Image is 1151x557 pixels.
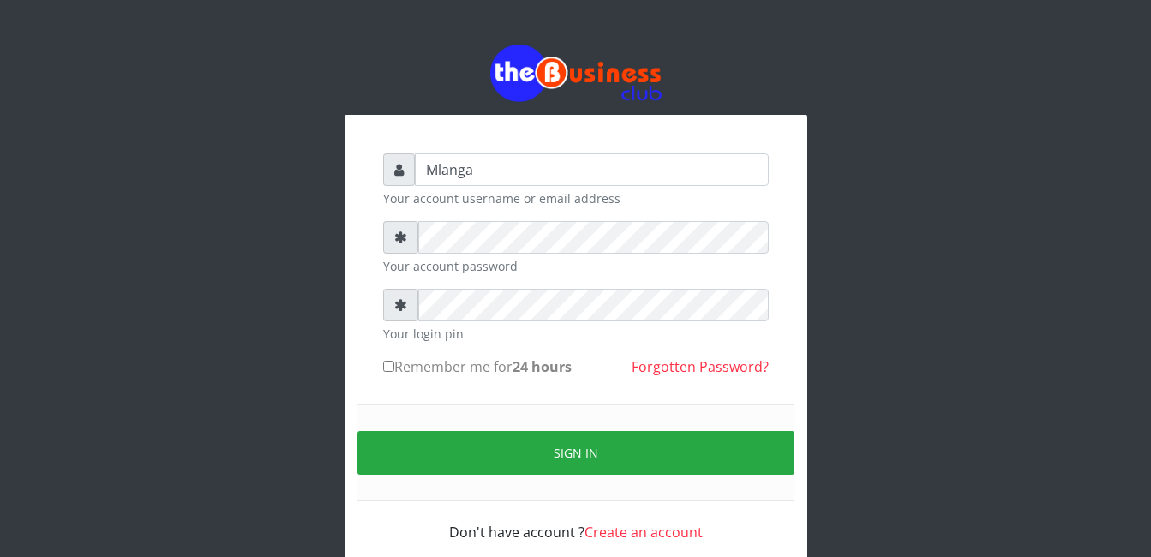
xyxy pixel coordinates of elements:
input: Remember me for24 hours [383,361,394,372]
a: Create an account [584,523,703,542]
input: Username or email address [415,153,769,186]
div: Don't have account ? [383,501,769,542]
button: Sign in [357,431,794,475]
small: Your account username or email address [383,189,769,207]
a: Forgotten Password? [632,357,769,376]
small: Your login pin [383,325,769,343]
b: 24 hours [513,357,572,376]
label: Remember me for [383,356,572,377]
small: Your account password [383,257,769,275]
